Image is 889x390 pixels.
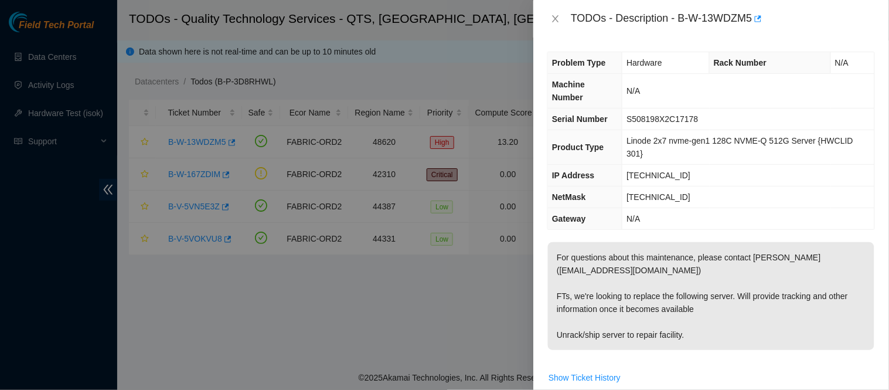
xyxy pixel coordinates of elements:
[548,368,621,387] button: Show Ticket History
[835,58,849,67] span: N/A
[626,136,853,158] span: Linode 2x7 nvme-gen1 128C NVME-Q 512G Server {HWCLID 301}
[714,58,767,67] span: Rack Number
[549,371,621,384] span: Show Ticket History
[552,214,586,223] span: Gateway
[548,242,874,350] p: For questions about this maintenance, please contact [PERSON_NAME] ([EMAIL_ADDRESS][DOMAIN_NAME])...
[551,14,560,23] span: close
[552,114,608,124] span: Serial Number
[552,171,594,180] span: IP Address
[626,171,690,180] span: [TECHNICAL_ID]
[626,192,690,202] span: [TECHNICAL_ID]
[626,86,640,96] span: N/A
[626,114,698,124] span: S508198X2C17178
[552,80,585,102] span: Machine Number
[547,13,564,25] button: Close
[552,192,586,202] span: NetMask
[552,143,604,152] span: Product Type
[552,58,606,67] span: Problem Type
[626,58,662,67] span: Hardware
[626,214,640,223] span: N/A
[571,9,875,28] div: TODOs - Description - B-W-13WDZM5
